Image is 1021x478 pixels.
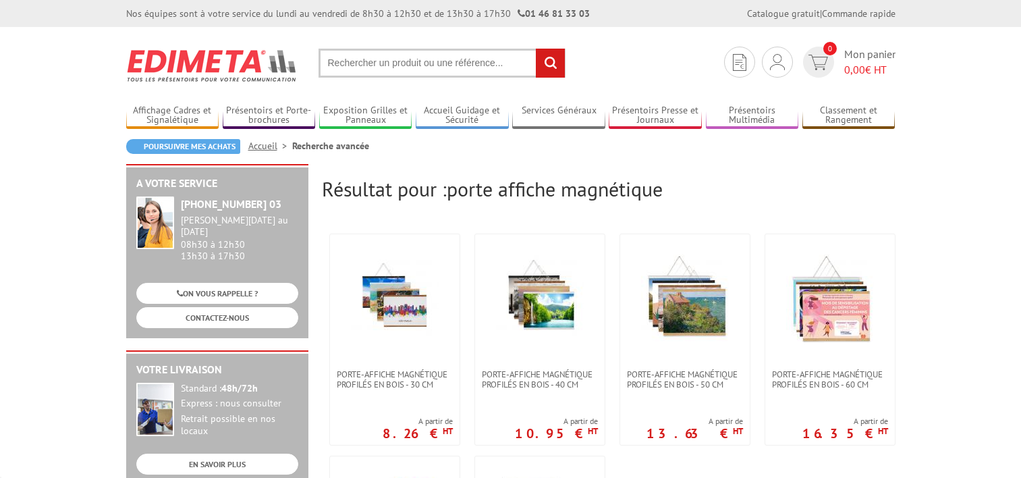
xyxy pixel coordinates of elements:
[223,105,316,127] a: Présentoirs et Porte-brochures
[351,255,439,342] img: PORTE-AFFICHE MAGNÉTIQUE PROFILÉS EN BOIS - 30 cm
[126,41,298,90] img: Edimeta
[588,425,598,437] sup: HT
[646,416,743,427] span: A partir de
[609,105,702,127] a: Présentoirs Presse et Journaux
[844,63,865,76] span: 0,00
[319,49,565,78] input: Rechercher un produit ou une référence...
[822,7,895,20] a: Commande rapide
[136,307,298,328] a: CONTACTEZ-NOUS
[126,139,240,154] a: Poursuivre mes achats
[319,105,412,127] a: Exposition Grilles et Panneaux
[330,369,460,390] a: PORTE-AFFICHE MAGNÉTIQUE PROFILÉS EN BOIS - 30 cm
[518,7,590,20] strong: 01 46 81 33 03
[136,283,298,304] a: ON VOUS RAPPELLE ?
[136,454,298,475] a: EN SAVOIR PLUS
[772,369,888,390] span: PORTE-AFFICHE MAGNÉTIQUE PROFILÉS EN BOIS - 60 cm
[181,383,298,395] div: Standard :
[126,7,590,20] div: Nos équipes sont à votre service du lundi au vendredi de 8h30 à 12h30 et de 13h30 à 17h30
[878,425,888,437] sup: HT
[808,55,828,70] img: devis rapide
[765,369,895,390] a: PORTE-AFFICHE MAGNÉTIQUE PROFILÉS EN BOIS - 60 cm
[322,178,895,200] h2: Résultat pour :
[706,105,799,127] a: Présentoirs Multimédia
[800,47,895,78] a: devis rapide 0 Mon panier 0,00€ HT
[221,382,258,394] strong: 48h/72h
[627,369,743,390] span: PORTE-AFFICHE MAGNÉTIQUE PROFILÉS EN BOIS - 50 cm
[844,47,895,78] span: Mon panier
[416,105,509,127] a: Accueil Guidage et Sécurité
[475,369,605,390] a: PORTE-AFFICHE MAGNÉTIQUE PROFILÉS EN BOIS - 40 cm
[515,429,598,437] p: 10.95 €
[383,429,453,437] p: 8.26 €
[770,54,785,70] img: devis rapide
[747,7,820,20] a: Catalogue gratuit
[136,383,174,436] img: widget-livraison.jpg
[136,196,174,249] img: widget-service.jpg
[136,178,298,190] h2: A votre service
[733,54,746,71] img: devis rapide
[646,429,743,437] p: 13.63 €
[126,105,219,127] a: Affichage Cadres et Signalétique
[181,215,298,261] div: 08h30 à 12h30 13h30 à 17h30
[136,364,298,376] h2: Votre livraison
[181,413,298,437] div: Retrait possible en nos locaux
[181,398,298,410] div: Express : nous consulter
[337,369,453,390] span: PORTE-AFFICHE MAGNÉTIQUE PROFILÉS EN BOIS - 30 cm
[482,369,598,390] span: PORTE-AFFICHE MAGNÉTIQUE PROFILÉS EN BOIS - 40 cm
[844,62,895,78] span: € HT
[823,42,837,55] span: 0
[802,416,888,427] span: A partir de
[747,7,895,20] div: |
[515,416,598,427] span: A partir de
[786,255,874,342] img: PORTE-AFFICHE MAGNÉTIQUE PROFILÉS EN BOIS - 60 cm
[512,105,605,127] a: Services Généraux
[536,49,565,78] input: rechercher
[641,255,729,342] img: PORTE-AFFICHE MAGNÉTIQUE PROFILÉS EN BOIS - 50 cm
[443,425,453,437] sup: HT
[802,105,895,127] a: Classement et Rangement
[248,140,292,152] a: Accueil
[181,197,281,211] strong: [PHONE_NUMBER] 03
[292,139,369,153] li: Recherche avancée
[802,429,888,437] p: 16.35 €
[181,215,298,238] div: [PERSON_NAME][DATE] au [DATE]
[447,176,663,202] span: porte affiche magnétique
[496,255,584,342] img: PORTE-AFFICHE MAGNÉTIQUE PROFILÉS EN BOIS - 40 cm
[383,416,453,427] span: A partir de
[733,425,743,437] sup: HT
[620,369,750,390] a: PORTE-AFFICHE MAGNÉTIQUE PROFILÉS EN BOIS - 50 cm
